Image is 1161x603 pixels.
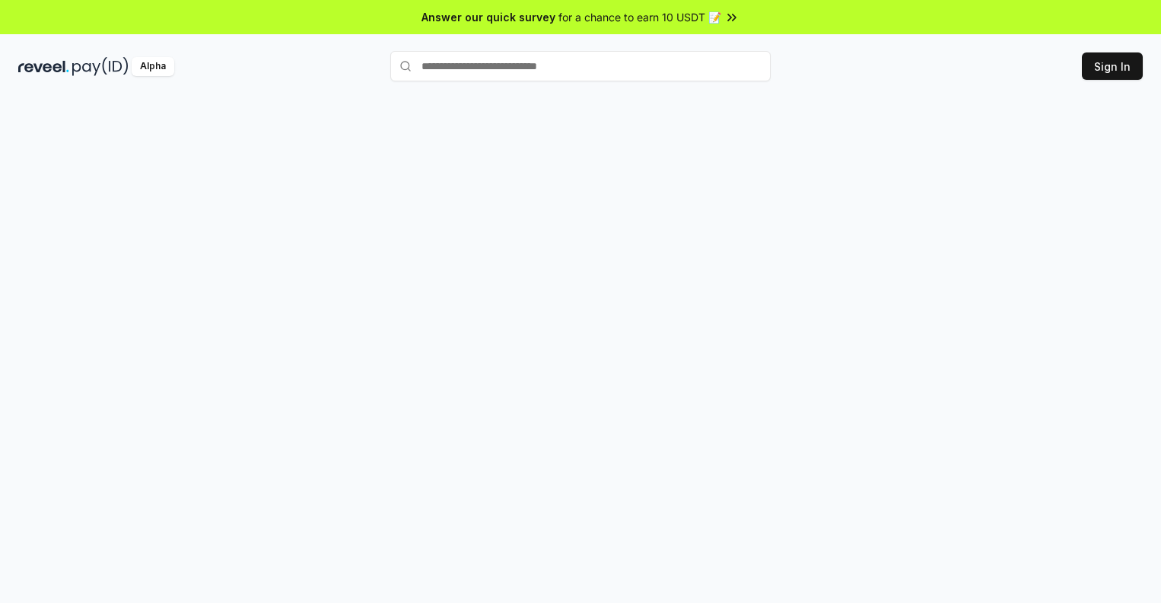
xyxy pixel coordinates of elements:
[132,57,174,76] div: Alpha
[18,57,69,76] img: reveel_dark
[421,9,555,25] span: Answer our quick survey
[72,57,129,76] img: pay_id
[1082,52,1143,80] button: Sign In
[558,9,721,25] span: for a chance to earn 10 USDT 📝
